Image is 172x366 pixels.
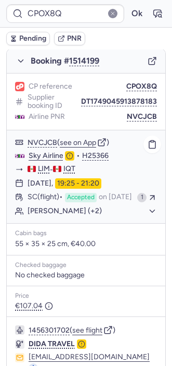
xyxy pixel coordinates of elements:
[82,152,109,160] button: H25366
[63,165,75,173] span: IQT
[28,165,157,174] div: -
[28,193,63,202] span: SC (flight)
[128,5,145,22] button: Ok
[6,4,124,23] input: PNR Reference
[15,302,53,310] span: €107.04
[28,138,157,147] div: ( )
[15,230,157,237] div: Cabin bags
[29,325,157,335] div: ( )
[55,178,101,189] time: 19:25 - 21:20
[29,151,157,161] div: •
[19,34,46,43] span: Pending
[15,112,24,121] figure: H2 airline logo
[72,326,102,335] button: see flight
[126,82,157,91] button: CPOX8Q
[31,56,99,66] span: Booking #
[15,151,24,161] figure: H2 airline logo
[29,326,70,335] button: 1456301702
[99,193,132,202] span: on [DATE]
[29,113,65,121] span: Airline PNR
[69,56,99,66] button: 1514199
[15,271,157,279] div: No checked baggage
[7,191,165,204] button: SC(flight)Acceptedon [DATE]1
[29,339,75,348] span: DIDA TRAVEL
[65,193,97,202] span: Accepted
[28,206,157,216] button: [PERSON_NAME] (+2)
[29,82,72,91] span: CP reference
[6,32,50,45] button: Pending
[81,97,157,106] button: DT1749045913878183
[29,151,63,161] a: Sky Airline
[15,262,157,269] div: Checked baggage
[67,34,82,43] span: PNR
[15,239,157,249] p: 55 × 35 × 25 cm, €40.00
[28,139,57,147] button: NVCJCB
[137,193,147,202] div: 1
[15,82,24,91] figure: 1L airline logo
[28,93,81,110] span: Supplier booking ID
[15,292,157,300] div: Price
[54,32,85,45] button: PNR
[29,353,150,361] button: [EMAIL_ADDRESS][DOMAIN_NAME]
[38,165,50,173] span: LIM
[127,113,157,121] button: NVCJCB
[60,139,96,147] button: see on App
[28,178,101,189] div: [DATE],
